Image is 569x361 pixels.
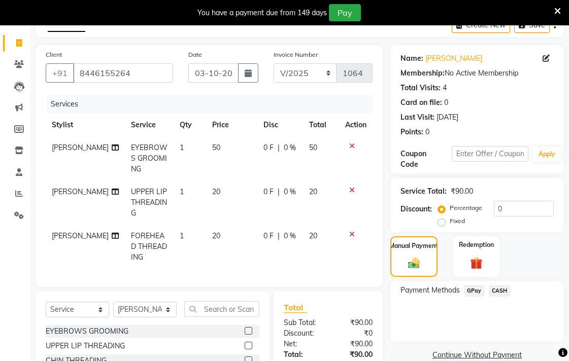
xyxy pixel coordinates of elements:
[174,114,206,136] th: Qty
[443,83,447,93] div: 4
[180,187,184,196] span: 1
[278,187,280,197] span: |
[284,187,296,197] span: 0 %
[532,147,561,162] button: Apply
[276,317,328,328] div: Sub Total:
[459,240,494,249] label: Redemption
[131,231,167,262] span: FOREHEAD THREADING
[328,328,381,339] div: ₹0
[276,349,328,360] div: Total:
[450,216,465,226] label: Fixed
[400,127,423,137] div: Points:
[400,83,441,93] div: Total Visits:
[46,50,62,59] label: Client
[464,285,485,297] span: GPay
[278,231,280,241] span: |
[180,231,184,240] span: 1
[131,187,167,218] span: UPPER LIP THREADING
[444,97,448,108] div: 0
[274,50,318,59] label: Invoice Number
[400,68,554,79] div: No Active Membership
[425,53,482,64] a: [PERSON_NAME]
[46,341,125,351] div: UPPER LIP THREADING
[52,187,109,196] span: [PERSON_NAME]
[263,142,274,153] span: 0 F
[263,187,274,197] span: 0 F
[278,142,280,153] span: |
[328,339,381,349] div: ₹90.00
[284,231,296,241] span: 0 %
[284,302,307,313] span: Total
[450,203,482,212] label: Percentage
[328,349,381,360] div: ₹90.00
[392,350,562,360] a: Continue Without Payment
[489,285,511,297] span: CASH
[73,63,173,83] input: Search by Name/Mobile/Email/Code
[329,4,361,21] button: Pay
[212,143,220,152] span: 50
[52,143,109,152] span: [PERSON_NAME]
[425,127,429,137] div: 0
[125,114,174,136] th: Service
[466,256,487,271] img: _gift.svg
[276,328,328,339] div: Discount:
[257,114,303,136] th: Disc
[400,112,434,123] div: Last Visit:
[328,317,381,328] div: ₹90.00
[309,143,317,152] span: 50
[46,114,125,136] th: Stylist
[206,114,257,136] th: Price
[46,63,74,83] button: +91
[400,149,452,170] div: Coupon Code
[452,146,528,162] input: Enter Offer / Coupon Code
[405,257,423,270] img: _cash.svg
[47,95,380,114] div: Services
[212,231,220,240] span: 20
[400,186,447,197] div: Service Total:
[400,97,442,108] div: Card on file:
[284,142,296,153] span: 0 %
[184,301,259,317] input: Search or Scan
[180,143,184,152] span: 1
[309,187,317,196] span: 20
[309,231,317,240] span: 20
[451,186,473,197] div: ₹90.00
[197,8,327,18] div: You have a payment due from 149 days
[188,50,202,59] label: Date
[263,231,274,241] span: 0 F
[276,339,328,349] div: Net:
[390,241,439,250] label: Manual Payment
[437,112,458,123] div: [DATE]
[303,114,339,136] th: Total
[339,114,373,136] th: Action
[46,326,128,337] div: EYEBROWS GROOMING
[212,187,220,196] span: 20
[52,231,109,240] span: [PERSON_NAME]
[400,53,423,64] div: Name:
[400,204,432,214] div: Discount:
[400,68,445,79] div: Membership:
[400,285,460,296] span: Payment Methods
[131,143,168,173] span: EYEBROWS GROOMING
